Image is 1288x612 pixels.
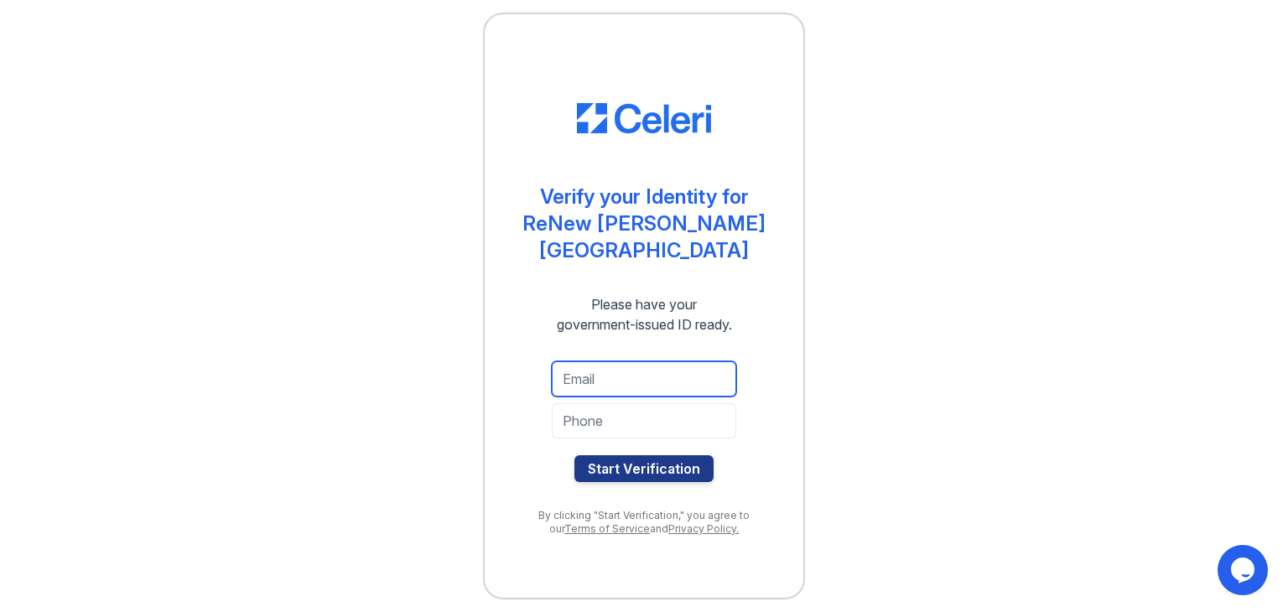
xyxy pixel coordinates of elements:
[518,184,770,264] div: Verify your Identity for ReNew [PERSON_NAME][GEOGRAPHIC_DATA]
[577,103,711,133] img: CE_Logo_Blue-a8612792a0a2168367f1c8372b55b34899dd931a85d93a1a3d3e32e68fde9ad4.png
[552,361,736,397] input: Email
[668,522,739,535] a: Privacy Policy.
[564,522,650,535] a: Terms of Service
[527,294,762,335] div: Please have your government-issued ID ready.
[574,455,714,482] button: Start Verification
[1218,545,1271,595] iframe: chat widget
[518,509,770,536] div: By clicking "Start Verification," you agree to our and
[552,403,736,438] input: Phone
